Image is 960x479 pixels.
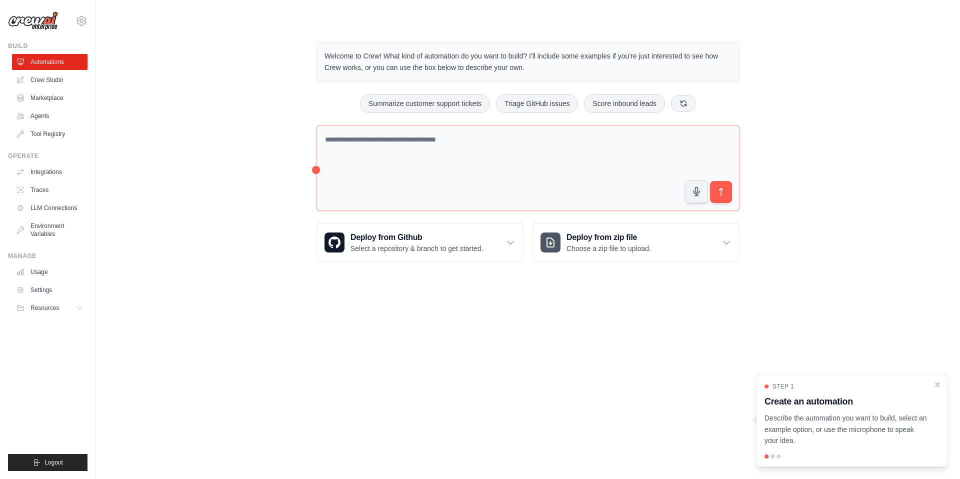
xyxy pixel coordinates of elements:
button: Close walkthrough [933,380,941,388]
p: Describe the automation you want to build, select an example option, or use the microphone to spe... [764,412,927,446]
a: Crew Studio [12,72,87,88]
span: Resources [30,304,59,312]
a: Traces [12,182,87,198]
h3: Deploy from zip file [566,231,651,243]
button: Summarize customer support tickets [360,94,490,113]
a: Marketplace [12,90,87,106]
span: Logout [44,458,63,466]
div: Manage [8,252,87,260]
p: Welcome to Crew! What kind of automation do you want to build? I'll include some examples if you'... [324,50,731,73]
h3: Create an automation [764,394,927,408]
p: Choose a zip file to upload. [566,243,651,253]
button: Triage GitHub issues [496,94,578,113]
button: Resources [12,300,87,316]
a: Agents [12,108,87,124]
a: LLM Connections [12,200,87,216]
a: Environment Variables [12,218,87,242]
a: Tool Registry [12,126,87,142]
a: Settings [12,282,87,298]
span: Step 1 [772,382,794,390]
h3: Deploy from Github [350,231,483,243]
p: Select a repository & branch to get started. [350,243,483,253]
a: Integrations [12,164,87,180]
a: Automations [12,54,87,70]
button: Score inbound leads [584,94,665,113]
button: Logout [8,454,87,471]
div: Operate [8,152,87,160]
img: Logo [8,11,58,30]
div: Build [8,42,87,50]
a: Usage [12,264,87,280]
